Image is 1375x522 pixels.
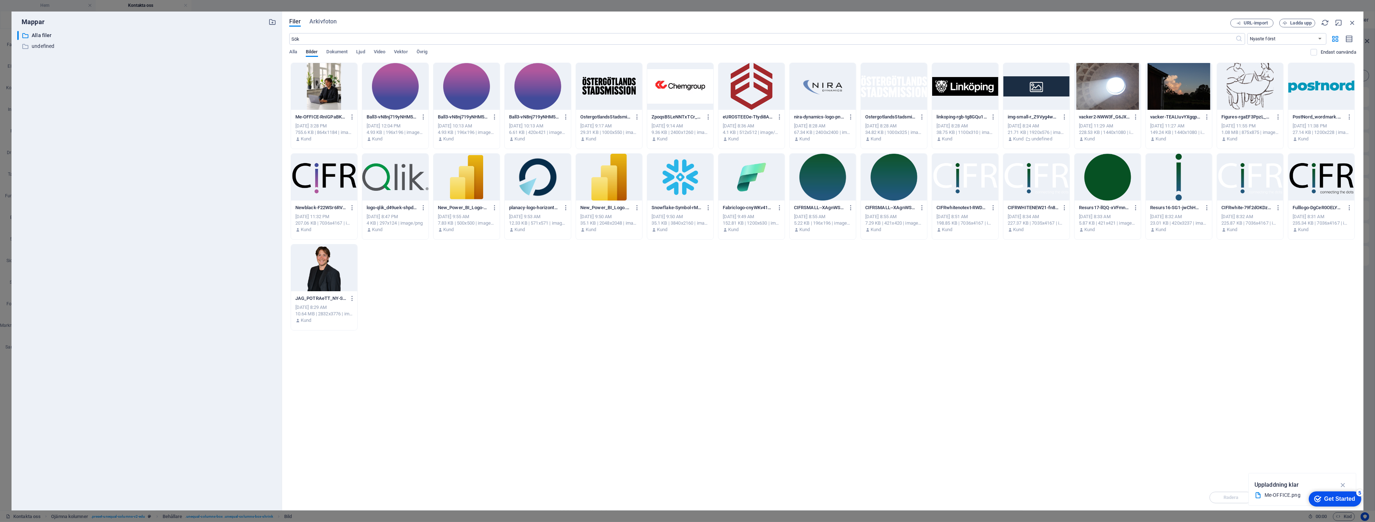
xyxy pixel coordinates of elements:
[657,226,668,233] p: Kund
[1321,19,1329,27] i: Ladda om
[367,204,418,211] p: logo-qlik_d49uek-shpdOewuNYAXumq4CidBWQ.png
[865,220,923,226] div: 7.29 KB | 421x420 | image/png
[871,136,881,142] p: Kund
[580,220,638,226] div: 35.1 KB | 2048x2048 | image/png
[723,213,780,220] div: [DATE] 9:49 AM
[289,17,301,26] span: Filer
[942,226,953,233] p: Kund
[794,114,845,120] p: nira-dynamics-logo-png-transparent-AbYpCFSWxOoXthlD4EQlIA.png
[367,114,418,120] p: Ball3-vN8nj719yNHM53LnsfrpHA-bFZnNiuCSGb6cEyhOPlfrA-OT3VY6nvB228dSAj8GW_XA.png
[1293,213,1350,220] div: [DATE] 8:31 AM
[356,48,365,58] span: Ljud
[1084,136,1095,142] p: Kund
[723,129,780,136] div: 4.1 KB | 512x512 | image/webp
[942,136,953,142] p: Kund
[1254,480,1299,490] p: Uppladdning klar
[372,226,383,233] p: Kund
[289,33,1236,45] input: Sök
[1084,226,1095,233] p: Kund
[394,48,408,58] span: Vektor
[295,311,353,317] div: 10.64 MB | 2832x3776 | image/png
[295,304,353,311] div: [DATE] 8:29 AM
[794,220,852,226] div: 5.22 KB | 196x196 | image/png
[865,204,916,211] p: CIFRSMALL--XAgnWSJ1tBIcENuZvuYkw.png
[657,136,668,142] p: Kund
[438,220,495,226] div: 7.83 KB | 500x500 | image/png
[1265,491,1334,499] div: Me-OFFICE.png
[301,226,312,233] p: Kund
[580,204,631,211] p: New_Power_BI_Logo.svg-3MqJMBn09aYGRB1_S7by_Q.png
[1348,19,1356,27] i: Stäng
[1293,114,1344,120] p: PostNord_wordmark.svg-y5mc4g6ORHEEA7-TcZ-xLg.png
[1079,204,1130,211] p: Resurs17-llQQ-xVFmnfFf7BvKeGGUQ.png
[1293,123,1350,129] div: [DATE] 11:38 PM
[723,123,780,129] div: [DATE] 8:36 AM
[723,204,774,211] p: Fabriclogo-cnyWKv41wx7icfcnz5HfAg.png
[1244,21,1268,25] span: URL-import
[1150,123,1208,129] div: [DATE] 11:27 AM
[936,123,994,129] div: [DATE] 8:28 AM
[327,48,348,58] span: Dokument
[794,204,845,211] p: CIFRSMALL--XAgnWSJ1tBIcENuZvuYkw-AyPIHM5TsVLrsZi__Gg7Vg.png
[295,220,353,226] div: 207.06 KB | 7036x4167 | image/png
[509,129,567,136] div: 6.61 KB | 420x421 | image/png
[1293,129,1350,136] div: 27.14 KB | 1200x228 | image/png
[794,123,852,129] div: [DATE] 8:28 AM
[1008,213,1065,220] div: [DATE] 8:34 AM
[1156,226,1166,233] p: Kund
[509,213,567,220] div: [DATE] 9:53 AM
[936,213,994,220] div: [DATE] 8:51 AM
[652,204,703,211] p: Snowflake-Symbol-rMJ0mM3fh-U91K2eusJ3Rg.png
[1221,129,1279,136] div: 1.08 MB | 875x875 | image/png
[794,213,852,220] div: [DATE] 8:55 AM
[728,226,739,233] p: Kund
[1293,204,1344,211] p: Fulllogo-DgCeR0OELYXeDVvQ8uQjTQ.png
[509,123,567,129] div: [DATE] 10:13 AM
[936,220,994,226] div: 198.85 KB | 7036x4167 | image/png
[586,226,596,233] p: Kund
[936,129,994,136] div: 38.75 KB | 1100x310 | image/png
[1298,136,1309,142] p: Kund
[295,129,353,136] div: 755.6 KB | 864x1184 | image/png
[417,48,427,58] span: Övrig
[1221,204,1272,211] p: CIFRwhite-79f2dOKDz6ngHSk_dInwng.png
[301,136,312,142] p: Kund
[367,129,424,136] div: 4.93 KB | 196x196 | image/png
[936,114,988,120] p: linkoping-rgb-tg8GQu10Da4gvtILUS4eZA.png
[865,123,923,129] div: [DATE] 8:28 AM
[871,226,881,233] p: Kund
[1230,19,1274,27] button: URL-import
[295,204,346,211] p: Newblack-F22WSr6RVesBRm9R-Gr7Ag.png
[438,114,489,120] p: Ball3-vN8nj719yNHM53LnsfrpHA-bFZnNiuCSGb6cEyhOPlfrA.png
[1227,226,1238,233] p: Kund
[53,1,60,9] div: 5
[21,8,52,14] div: Get Started
[295,114,346,120] p: Me-OFFICE-RnIGPaBKkK3R3idGDw5jfw.png
[374,48,385,58] span: Video
[799,136,810,142] p: Kund
[268,18,276,26] i: Skapa ny mapp
[443,226,454,233] p: Kund
[1221,220,1279,226] div: 225.87 KB | 7036x4167 | image/png
[509,220,567,226] div: 12.33 KB | 571x571 | image/png
[865,114,916,120] p: OstergotlandsStadsmission_logo_white_RGB_crop.Dj9cJQiq-z4iZmA2tILcS8a8J12QvlA.png
[586,136,596,142] p: Kund
[1335,19,1343,27] i: Minimera
[17,42,276,51] div: undefined
[1321,49,1356,55] p: Visar endast filer som inte används på webbplatsen. Filer som lagts till under denna session kan ...
[865,129,923,136] div: 34.82 KB | 1000x325 | image/png
[580,213,638,220] div: [DATE] 9:50 AM
[367,123,424,129] div: [DATE] 12:04 PM
[1031,136,1052,142] p: undefined
[367,213,424,220] div: [DATE] 8:47 PM
[301,317,312,324] p: Kund
[309,17,337,26] span: Arkivfoton
[723,220,780,226] div: 152.81 KB | 1200x630 | image/png
[1079,129,1136,136] div: 228.53 KB | 1440x1080 | image/jpeg
[295,295,346,302] p: JAG_POTRAeTT_NY-SZM7IO1zIChQ37y_Bxv9OA.png
[652,123,709,129] div: [DATE] 9:14 AM
[1293,220,1350,226] div: 235.34 KB | 7036x4167 | image/png
[1156,136,1166,142] p: Kund
[652,213,709,220] div: [DATE] 9:50 AM
[295,213,353,220] div: [DATE] 11:32 PM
